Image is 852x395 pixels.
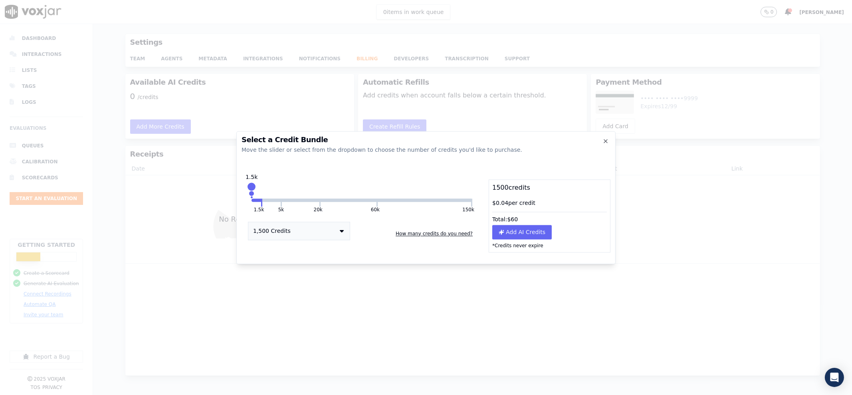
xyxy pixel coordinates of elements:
button: 1,500 Credits [248,222,350,240]
button: 150k [378,198,471,202]
div: 1500 credits [489,180,610,196]
div: Move the slider or select from the dropdown to choose the number of credits you'd like to purchase. [242,146,610,154]
div: $ 0.04 per credit [489,196,610,210]
button: 60k [321,198,376,202]
div: 1.5k [246,173,258,181]
button: 60k [371,206,380,213]
button: How many credits do you need? [392,227,476,240]
div: Open Intercom Messenger [825,368,844,387]
button: 1.5k [254,206,264,213]
button: 20k [314,206,323,213]
button: 5k [278,206,284,213]
div: Total: $ 60 [489,210,610,225]
button: 1.5k [252,198,261,202]
h2: Select a Credit Bundle [242,136,610,143]
button: 150k [462,206,474,213]
button: Add AI Credits [492,225,552,239]
p: *Credits never expire [489,239,610,252]
button: 20k [282,198,319,202]
button: 5k [262,198,281,202]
